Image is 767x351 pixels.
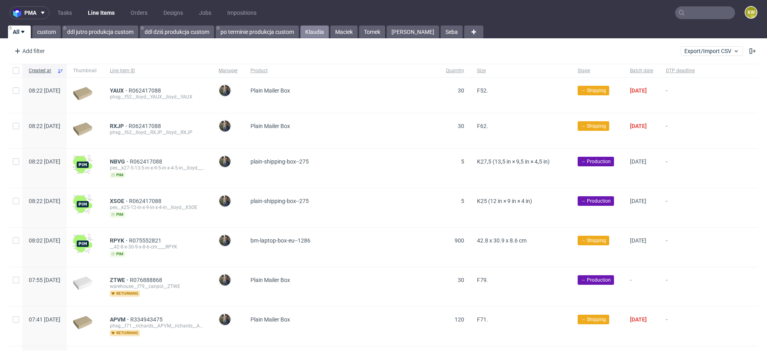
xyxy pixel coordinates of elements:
img: Maciej Sobola [219,195,230,207]
a: Line Items [83,6,119,19]
span: [DATE] [630,123,647,129]
span: pim [110,211,125,218]
span: 5 [461,198,464,204]
img: Maciej Sobola [219,85,230,96]
span: - [666,316,695,336]
span: → Shipping [581,87,606,94]
img: plain-eco.9b3ba858dad33fd82c36.png [73,316,92,329]
a: Tomek [359,26,385,38]
a: ddl dziś produkcja custom [140,26,214,38]
span: 07:41 [DATE] [29,316,60,323]
a: [PERSON_NAME] [387,26,439,38]
span: Stage [578,67,617,74]
span: Plain Mailer Box [250,123,290,129]
span: 5 [461,158,464,165]
span: Plain Mailer Box [250,87,290,94]
img: plain-eco-white.f1cb12edca64b5eabf5f.png [73,276,92,290]
span: → Shipping [581,237,606,244]
span: 42.8 x 30.9 x 8.6 cm [477,237,527,244]
img: Maciej Sobola [219,274,230,286]
span: K27,5 (13,5 in × 9,5 in × 4,5 in) [477,158,550,165]
a: Designs [159,6,188,19]
a: R062417088 [129,87,163,94]
a: Klaudia [300,26,329,38]
div: warehouse__f79__canpol__ZTWE [110,283,206,290]
span: - [630,277,653,297]
a: Maciek [330,26,358,38]
span: K25 (12 in × 9 in × 4 in) [477,198,532,204]
a: ZTWE [110,277,130,283]
a: XSOE [110,198,129,204]
span: Created at [29,67,54,74]
span: plain-shipping-box--275 [250,158,309,165]
span: F79. [477,277,488,283]
span: 30 [458,277,464,283]
span: [DATE] [630,237,646,244]
span: Thumbnail [73,67,97,74]
a: All [8,26,31,38]
span: → Production [581,276,611,284]
a: YAUX [110,87,129,94]
a: R076888868 [130,277,164,283]
div: pes__k25-12-in-x-9-in-x-4-in__lloyd__XSOE [110,204,206,211]
img: wHgJFi1I6lmhQAAAABJRU5ErkJggg== [73,195,92,214]
figcaption: KW [745,7,757,18]
a: ddl jutro produkcja custom [62,26,138,38]
img: wHgJFi1I6lmhQAAAABJRU5ErkJggg== [73,155,92,174]
span: F62. [477,123,488,129]
span: Batch date [630,67,653,74]
div: __42-8-x-30-9-x-8-6-cm____RPYK [110,244,206,250]
span: Product [250,67,433,74]
img: Maciej Sobola [219,120,230,132]
span: 07:55 [DATE] [29,277,60,283]
span: 900 [455,237,464,244]
span: - [666,87,695,103]
span: Quantity [446,67,464,74]
span: Export/Import CSV [684,48,739,54]
span: [DATE] [630,198,646,204]
img: Maciej Sobola [219,235,230,246]
a: NBVG [110,158,130,165]
div: Add filter [11,45,46,57]
span: 08:22 [DATE] [29,198,60,204]
img: Maciej Sobola [219,156,230,167]
span: - [666,123,695,139]
img: logo [13,8,24,18]
a: R075552821 [129,237,163,244]
span: 120 [455,316,464,323]
span: Plain Mailer Box [250,277,290,283]
img: Maciej Sobola [219,314,230,325]
a: R062417088 [129,123,163,129]
span: - [666,198,695,218]
span: 30 [458,87,464,94]
a: po terminie produkcja custom [216,26,299,38]
span: 08:22 [DATE] [29,123,60,129]
span: plain-shipping-box--275 [250,198,309,204]
span: - [666,158,695,178]
span: pim [110,172,125,178]
span: - [666,277,695,297]
a: RPYK [110,237,129,244]
span: Line item ID [110,67,206,74]
span: 08:02 [DATE] [29,237,60,244]
a: R062417088 [130,158,164,165]
img: plain-eco.9b3ba858dad33fd82c36.png [73,122,92,136]
div: phsg__f52__lloyd__YAUX__lloyd__YAUX [110,94,206,100]
span: Size [477,67,565,74]
span: 08:22 [DATE] [29,158,60,165]
button: pma [10,6,50,19]
span: R062417088 [129,198,163,204]
a: R334943475 [130,316,164,323]
span: pma [24,10,36,16]
span: [DATE] [630,158,646,165]
span: → Shipping [581,122,606,130]
a: Seba [441,26,463,38]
